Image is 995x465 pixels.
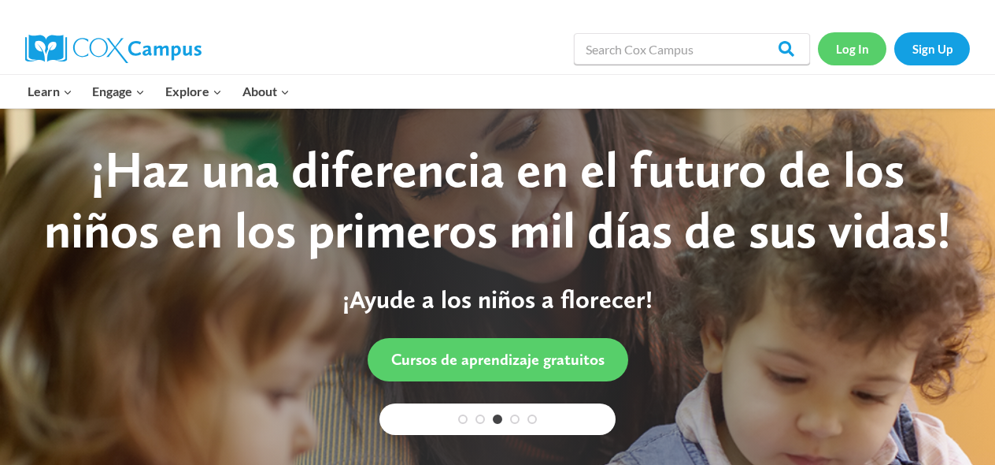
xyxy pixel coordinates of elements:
a: 4 [510,415,520,424]
img: Cox Campus [25,35,202,63]
nav: Primary Navigation [17,75,299,108]
a: 3 [493,415,502,424]
a: 1 [458,415,468,424]
a: 5 [527,415,537,424]
button: Child menu of About [232,75,300,108]
span: Cursos de aprendizaje gratuitos [391,350,605,369]
button: Child menu of Learn [17,75,83,108]
div: ¡Haz una diferencia en el futuro de los niños en los primeros mil días de sus vidas! [31,139,964,261]
nav: Secondary Navigation [818,32,970,65]
a: Sign Up [894,32,970,65]
button: Child menu of Engage [83,75,156,108]
p: ¡Ayude a los niños a florecer! [31,285,964,314]
a: 2 [475,415,485,424]
a: Cursos de aprendizaje gratuitos [368,338,628,381]
button: Child menu of Explore [155,75,232,108]
input: Search Cox Campus [574,33,810,65]
a: Log In [818,32,886,65]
